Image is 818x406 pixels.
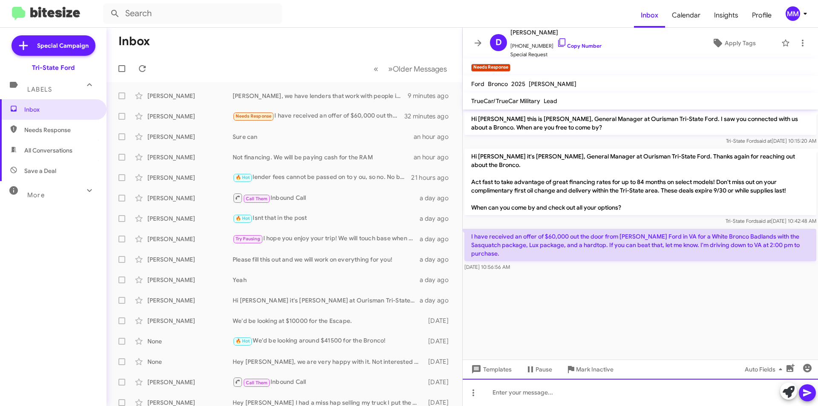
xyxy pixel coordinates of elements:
[424,357,455,366] div: [DATE]
[233,357,424,366] div: Hey [PERSON_NAME], we are very happy with it. Not interested in selling it at this time. Thanks
[510,50,602,59] span: Special Request
[518,362,559,377] button: Pause
[529,80,576,88] span: [PERSON_NAME]
[488,80,508,88] span: Bronco
[233,193,420,203] div: Inbound Call
[464,149,816,215] p: Hi [PERSON_NAME] it's [PERSON_NAME], General Manager at Ourisman Tri-State Ford. Thanks again for...
[233,296,420,305] div: Hi [PERSON_NAME] it's [PERSON_NAME] at Ourisman Tri-State Ford. Act fast to take advantage of gre...
[147,357,233,366] div: None
[471,80,484,88] span: Ford
[778,6,809,21] button: MM
[233,234,420,244] div: I hope you enjoy your trip! We will touch base when you are home and yuo can come take a look
[27,86,52,93] span: Labels
[147,214,233,223] div: [PERSON_NAME]
[544,97,557,105] span: Lead
[511,80,525,88] span: 2025
[236,216,250,221] span: 🔥 Hot
[414,132,455,141] div: an hour ago
[233,153,414,161] div: Not financing. We will be paying cash for the RAM
[420,276,455,284] div: a day ago
[576,362,613,377] span: Mark Inactive
[786,6,800,21] div: MM
[469,362,512,377] span: Templates
[420,296,455,305] div: a day ago
[103,3,282,24] input: Search
[756,218,771,224] span: said at
[665,3,707,28] a: Calendar
[147,276,233,284] div: [PERSON_NAME]
[383,60,452,78] button: Next
[24,146,72,155] span: All Conversations
[726,138,816,144] span: Tri-State Ford [DATE] 10:15:20 AM
[147,296,233,305] div: [PERSON_NAME]
[420,235,455,243] div: a day ago
[424,337,455,346] div: [DATE]
[147,173,233,182] div: [PERSON_NAME]
[536,362,552,377] span: Pause
[726,218,816,224] span: Tri-State Ford [DATE] 10:42:48 AM
[32,63,75,72] div: Tri-State Ford
[420,214,455,223] div: a day ago
[634,3,665,28] a: Inbox
[236,113,272,119] span: Needs Response
[424,378,455,386] div: [DATE]
[147,112,233,121] div: [PERSON_NAME]
[559,362,620,377] button: Mark Inactive
[147,255,233,264] div: [PERSON_NAME]
[464,229,816,261] p: I have received an offer of $60,000 out the door from [PERSON_NAME] Ford in VA for a White Bronco...
[37,41,89,50] span: Special Campaign
[510,27,602,37] span: [PERSON_NAME]
[690,35,777,51] button: Apply Tags
[27,191,45,199] span: More
[369,60,452,78] nav: Page navigation example
[393,64,447,74] span: Older Messages
[463,362,518,377] button: Templates
[233,132,414,141] div: Sure can
[745,3,778,28] a: Profile
[147,235,233,243] div: [PERSON_NAME]
[464,111,816,135] p: Hi [PERSON_NAME] this is [PERSON_NAME], General Manager at Ourisman Tri-State Ford. I saw you con...
[147,317,233,325] div: [PERSON_NAME]
[404,112,455,121] div: 32 minutes ago
[147,378,233,386] div: [PERSON_NAME]
[414,153,455,161] div: an hour ago
[233,213,420,223] div: Isnt that in the post
[408,92,455,100] div: 9 minutes ago
[233,92,408,100] div: [PERSON_NAME], we have lenders that work with people in all different scenarios, and from all wal...
[495,36,502,49] span: D
[24,105,97,114] span: Inbox
[725,35,756,51] span: Apply Tags
[424,317,455,325] div: [DATE]
[557,43,602,49] a: Copy Number
[12,35,95,56] a: Special Campaign
[147,337,233,346] div: None
[745,362,786,377] span: Auto Fields
[246,196,268,202] span: Call Them
[420,194,455,202] div: a day ago
[420,255,455,264] div: a day ago
[738,362,792,377] button: Auto Fields
[757,138,772,144] span: said at
[369,60,383,78] button: Previous
[471,64,510,72] small: Needs Response
[233,111,404,121] div: I have received an offer of $60,000 out the door from [PERSON_NAME] Ford in VA for a White Bronco...
[236,236,260,242] span: Try Pausing
[233,317,424,325] div: We'd be looking at $10000 for the Escape.
[510,37,602,50] span: [PHONE_NUMBER]
[388,63,393,74] span: »
[233,255,420,264] div: Please fill this out and we will work on everything for you!
[246,380,268,386] span: Call Them
[236,175,250,180] span: 🔥 Hot
[471,97,540,105] span: TrueCar/TrueCar Military
[707,3,745,28] a: Insights
[411,173,455,182] div: 21 hours ago
[233,276,420,284] div: Yeah
[147,132,233,141] div: [PERSON_NAME]
[233,377,424,387] div: Inbound Call
[374,63,378,74] span: «
[236,338,250,344] span: 🔥 Hot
